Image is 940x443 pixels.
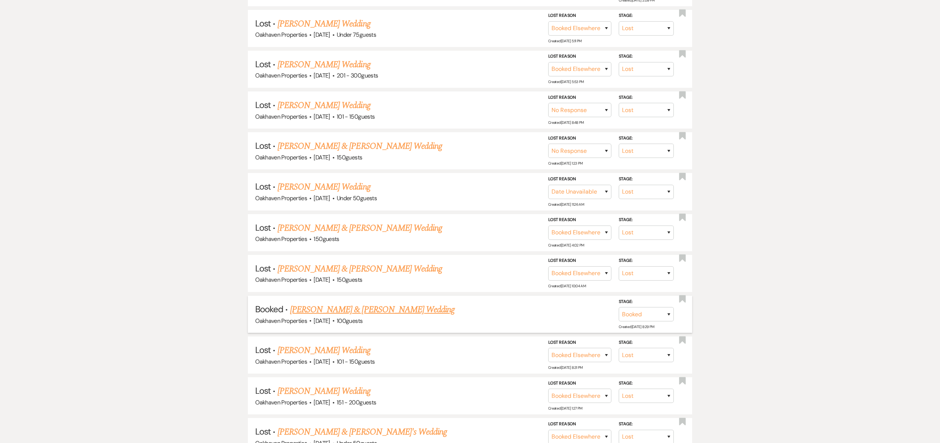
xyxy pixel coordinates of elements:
[255,113,307,120] span: Oakhaven Properties
[619,324,654,329] span: Created: [DATE] 8:29 PM
[314,113,330,120] span: [DATE]
[619,93,674,101] label: Stage:
[278,221,442,235] a: [PERSON_NAME] & [PERSON_NAME] Wedding
[255,263,271,274] span: Lost
[255,399,307,406] span: Oakhaven Properties
[255,99,271,111] span: Lost
[337,72,378,79] span: 201 - 300 guests
[255,303,283,315] span: Booked
[255,154,307,161] span: Oakhaven Properties
[314,194,330,202] span: [DATE]
[548,93,611,101] label: Lost Reason
[548,216,611,224] label: Lost Reason
[548,79,584,84] span: Created: [DATE] 5:53 PM
[548,12,611,20] label: Lost Reason
[548,161,583,166] span: Created: [DATE] 1:23 PM
[619,298,674,306] label: Stage:
[255,276,307,284] span: Oakhaven Properties
[278,99,370,112] a: [PERSON_NAME] Wedding
[548,134,611,143] label: Lost Reason
[337,113,375,120] span: 101 - 150 guests
[255,222,271,233] span: Lost
[255,58,271,70] span: Lost
[255,31,307,39] span: Oakhaven Properties
[255,140,271,151] span: Lost
[548,406,582,411] span: Created: [DATE] 1:27 PM
[619,175,674,183] label: Stage:
[314,358,330,365] span: [DATE]
[548,420,611,428] label: Lost Reason
[548,243,584,248] span: Created: [DATE] 4:02 PM
[548,53,611,61] label: Lost Reason
[278,58,370,71] a: [PERSON_NAME] Wedding
[255,181,271,192] span: Lost
[278,17,370,30] a: [PERSON_NAME] Wedding
[548,284,586,288] span: Created: [DATE] 10:04 AM
[255,426,271,437] span: Lost
[619,339,674,347] label: Stage:
[548,39,582,43] span: Created: [DATE] 5:11 PM
[619,12,674,20] label: Stage:
[278,140,442,153] a: [PERSON_NAME] & [PERSON_NAME] Wedding
[548,175,611,183] label: Lost Reason
[548,202,584,206] span: Created: [DATE] 11:26 AM
[337,194,377,202] span: Under 50 guests
[314,31,330,39] span: [DATE]
[278,262,442,275] a: [PERSON_NAME] & [PERSON_NAME] Wedding
[548,339,611,347] label: Lost Reason
[278,425,447,439] a: [PERSON_NAME] & [PERSON_NAME]'s Wedding
[619,420,674,428] label: Stage:
[337,358,375,365] span: 101 - 150 guests
[255,72,307,79] span: Oakhaven Properties
[278,344,370,357] a: [PERSON_NAME] Wedding
[255,344,271,356] span: Lost
[337,154,362,161] span: 150 guests
[278,385,370,398] a: [PERSON_NAME] Wedding
[278,180,370,194] a: [PERSON_NAME] Wedding
[337,31,376,39] span: Under 75 guests
[314,72,330,79] span: [DATE]
[290,303,455,316] a: [PERSON_NAME] & [PERSON_NAME] Wedding
[619,53,674,61] label: Stage:
[314,317,330,325] span: [DATE]
[337,399,376,406] span: 151 - 200 guests
[619,216,674,224] label: Stage:
[548,257,611,265] label: Lost Reason
[548,379,611,388] label: Lost Reason
[619,379,674,388] label: Stage:
[337,276,362,284] span: 150 guests
[337,317,362,325] span: 100 guests
[314,154,330,161] span: [DATE]
[255,358,307,365] span: Oakhaven Properties
[314,399,330,406] span: [DATE]
[619,257,674,265] label: Stage:
[255,235,307,243] span: Oakhaven Properties
[255,385,271,396] span: Lost
[255,317,307,325] span: Oakhaven Properties
[255,194,307,202] span: Oakhaven Properties
[619,134,674,143] label: Stage:
[255,18,271,29] span: Lost
[548,365,583,370] span: Created: [DATE] 8:31 PM
[548,120,584,125] span: Created: [DATE] 8:48 PM
[314,276,330,284] span: [DATE]
[314,235,339,243] span: 150 guests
